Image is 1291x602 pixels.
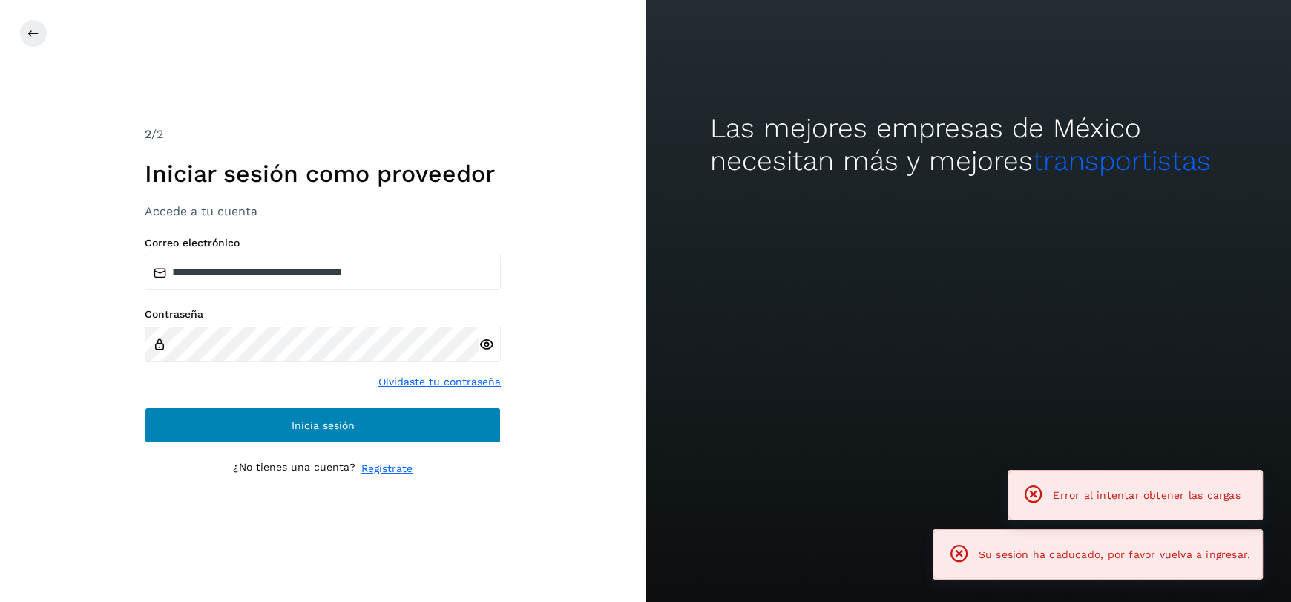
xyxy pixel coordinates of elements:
span: Error al intentar obtener las cargas [1053,489,1240,501]
a: Olvidaste tu contraseña [378,374,501,390]
h3: Accede a tu cuenta [145,204,501,218]
h2: Las mejores empresas de México necesitan más y mejores [710,112,1226,178]
a: Regístrate [361,461,413,477]
div: /2 [145,125,501,143]
span: Inicia sesión [292,420,355,431]
span: transportistas [1033,145,1211,177]
h1: Iniciar sesión como proveedor [145,160,501,188]
span: Su sesión ha caducado, por favor vuelva a ingresar. [979,549,1250,560]
label: Correo electrónico [145,237,501,249]
span: 2 [145,127,151,141]
label: Contraseña [145,308,501,321]
p: ¿No tienes una cuenta? [233,461,355,477]
button: Inicia sesión [145,408,501,443]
